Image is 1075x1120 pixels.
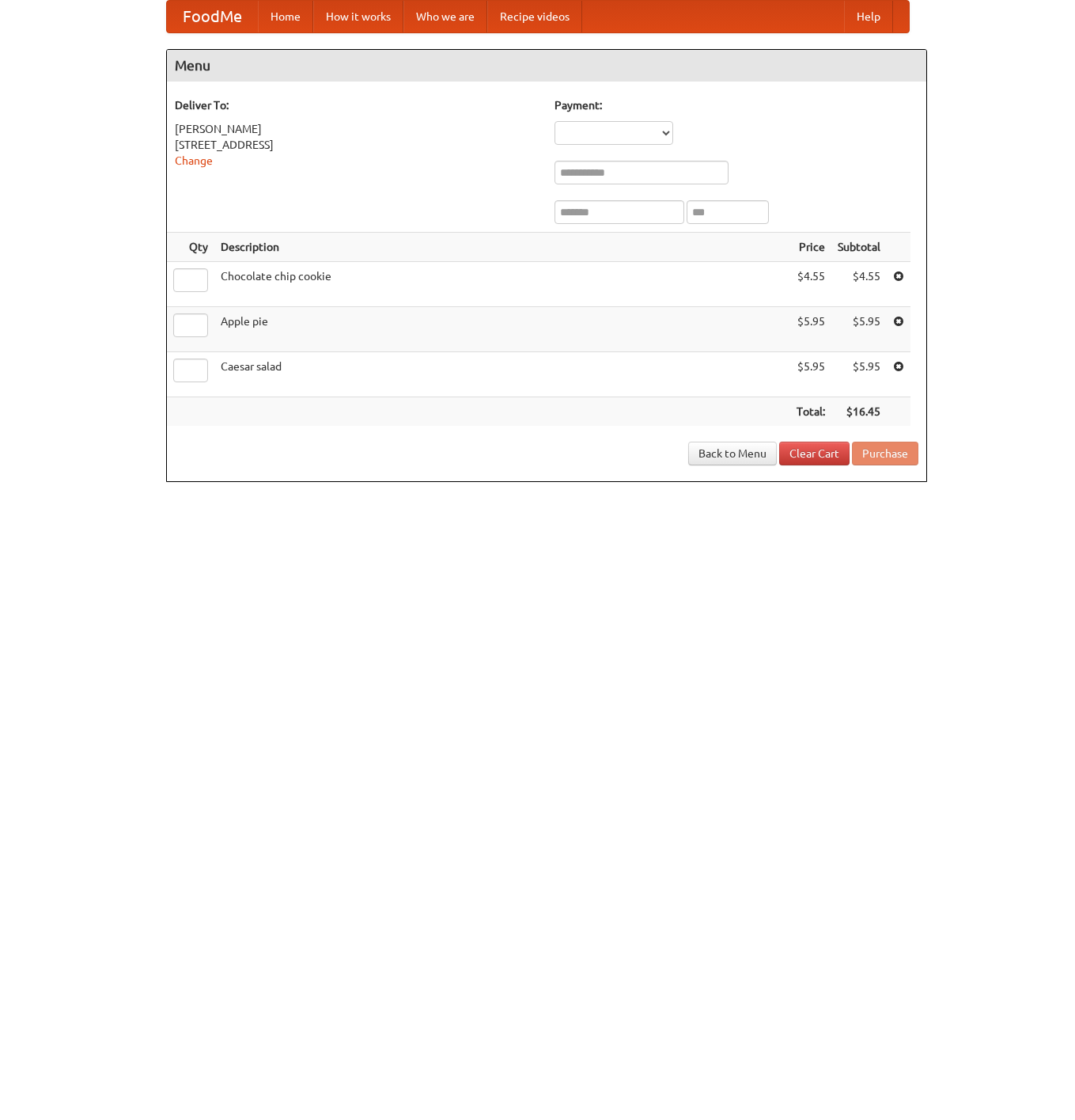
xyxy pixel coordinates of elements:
[790,307,831,352] td: $5.95
[831,262,887,307] td: $4.55
[779,442,850,465] a: Clear Cart
[313,1,403,32] a: How it works
[175,97,539,113] h5: Deliver To:
[831,307,887,352] td: $5.95
[214,233,790,262] th: Description
[175,154,213,167] a: Change
[852,442,918,465] button: Purchase
[167,50,926,82] h4: Menu
[167,1,258,32] a: FoodMe
[790,397,831,427] th: Total:
[844,1,893,32] a: Help
[831,397,887,427] th: $16.45
[831,352,887,397] td: $5.95
[214,262,790,307] td: Chocolate chip cookie
[167,233,214,262] th: Qty
[790,233,831,262] th: Price
[175,137,539,153] div: [STREET_ADDRESS]
[214,352,790,397] td: Caesar salad
[790,352,831,397] td: $5.95
[790,262,831,307] td: $4.55
[688,442,777,465] a: Back to Menu
[831,233,887,262] th: Subtotal
[214,307,790,352] td: Apple pie
[487,1,582,32] a: Recipe videos
[555,97,918,113] h5: Payment:
[258,1,313,32] a: Home
[403,1,487,32] a: Who we are
[175,121,539,137] div: [PERSON_NAME]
